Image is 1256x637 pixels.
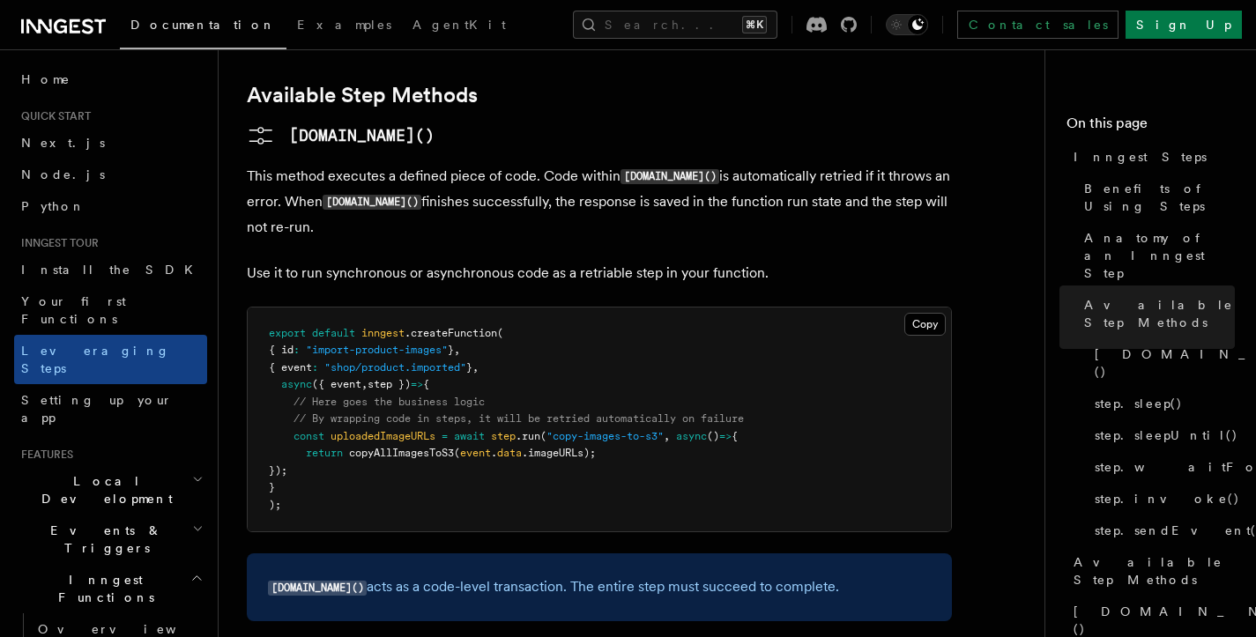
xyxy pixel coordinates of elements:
[1066,546,1235,596] a: Available Step Methods
[448,344,454,356] span: }
[466,361,472,374] span: }
[14,236,99,250] span: Inngest tour
[423,378,429,390] span: {
[21,344,170,375] span: Leveraging Steps
[1088,388,1235,419] a: step.sleep()
[742,16,767,33] kbd: ⌘K
[1084,229,1235,282] span: Anatomy of an Inngest Step
[269,327,306,339] span: export
[14,465,207,515] button: Local Development
[491,430,516,442] span: step
[14,335,207,384] a: Leveraging Steps
[21,167,105,181] span: Node.js
[522,447,596,459] span: .imageURLs);
[1095,426,1238,444] span: step.sleepUntil()
[1095,395,1183,412] span: step.sleep()
[14,522,192,557] span: Events & Triggers
[707,430,719,442] span: ()
[1066,141,1235,173] a: Inngest Steps
[14,109,91,123] span: Quick start
[454,447,460,459] span: (
[269,344,294,356] span: { id
[573,11,777,39] button: Search...⌘K
[21,263,204,277] span: Install the SDK
[130,18,276,32] span: Documentation
[886,14,928,35] button: Toggle dark mode
[1074,148,1207,166] span: Inngest Steps
[269,464,287,477] span: });
[1088,451,1235,483] a: step.waitForEvent()
[268,574,931,600] p: acts as a code-level transaction. The entire step must succeed to complete.
[294,430,324,442] span: const
[14,159,207,190] a: Node.js
[1074,553,1235,589] span: Available Step Methods
[14,254,207,285] a: Install the SDK
[1126,11,1242,39] a: Sign Up
[491,447,497,459] span: .
[247,122,435,150] a: [DOMAIN_NAME]()
[1077,173,1235,222] a: Benefits of Using Steps
[269,361,312,374] span: { event
[361,327,405,339] span: inngest
[120,5,286,49] a: Documentation
[21,70,71,88] span: Home
[14,63,207,95] a: Home
[312,327,355,339] span: default
[14,384,207,433] a: Setting up your app
[323,195,421,210] code: [DOMAIN_NAME]()
[297,18,391,32] span: Examples
[247,164,952,240] p: This method executes a defined piece of code. Code within is automatically retried if it throws a...
[14,472,192,507] span: Local Development
[1084,296,1235,331] span: Available Step Methods
[1088,338,1235,388] a: [DOMAIN_NAME]()
[21,199,85,213] span: Python
[247,261,952,285] p: Use it to run synchronous or asynchronous code as a retriable step in your function.
[268,581,367,596] code: [DOMAIN_NAME]()
[21,393,173,425] span: Setting up your app
[454,430,485,442] span: await
[312,378,361,390] span: ({ event
[546,430,664,442] span: "copy-images-to-s3"
[664,430,670,442] span: ,
[331,430,435,442] span: uploadedImageURLs
[324,361,466,374] span: "shop/product.imported"
[1077,289,1235,338] a: Available Step Methods
[904,313,946,336] button: Copy
[247,83,478,107] a: Available Step Methods
[294,396,485,408] span: // Here goes the business logic
[294,412,744,425] span: // By wrapping code in steps, it will be retried automatically on failure
[1066,113,1235,141] h4: On this page
[411,378,423,390] span: =>
[38,622,219,636] span: Overview
[497,327,503,339] span: (
[14,515,207,564] button: Events & Triggers
[442,430,448,442] span: =
[402,5,517,48] a: AgentKit
[306,344,448,356] span: "import-product-images"
[516,430,540,442] span: .run
[14,571,190,606] span: Inngest Functions
[269,481,275,493] span: }
[14,285,207,335] a: Your first Functions
[306,447,343,459] span: return
[289,123,435,148] pre: [DOMAIN_NAME]()
[732,430,738,442] span: {
[1077,222,1235,289] a: Anatomy of an Inngest Step
[361,378,368,390] span: ,
[286,5,402,48] a: Examples
[719,430,732,442] span: =>
[312,361,318,374] span: :
[412,18,506,32] span: AgentKit
[540,430,546,442] span: (
[294,344,300,356] span: :
[454,344,460,356] span: ,
[14,127,207,159] a: Next.js
[269,499,281,511] span: );
[349,447,454,459] span: copyAllImagesToS3
[1088,515,1235,546] a: step.sendEvent()
[497,447,522,459] span: data
[21,294,126,326] span: Your first Functions
[460,447,491,459] span: event
[281,378,312,390] span: async
[1088,419,1235,451] a: step.sleepUntil()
